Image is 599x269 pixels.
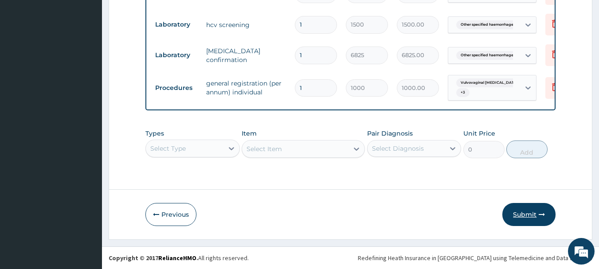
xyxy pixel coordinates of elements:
[456,88,470,97] span: + 3
[151,16,202,33] td: Laboratory
[16,44,36,66] img: d_794563401_company_1708531726252_794563401
[145,130,164,137] label: Types
[372,144,424,153] div: Select Diagnosis
[502,203,556,226] button: Submit
[150,144,186,153] div: Select Type
[456,20,525,29] span: Other specified haemorrhage in...
[463,129,495,138] label: Unit Price
[102,246,599,269] footer: All rights reserved.
[109,254,198,262] strong: Copyright © 2017 .
[151,80,202,96] td: Procedures
[202,74,290,101] td: general registration (per annum) individual
[4,177,169,208] textarea: Type your message and hit 'Enter'
[158,254,196,262] a: RelianceHMO
[358,253,592,262] div: Redefining Heath Insurance in [GEOGRAPHIC_DATA] using Telemedicine and Data Science!
[51,79,122,168] span: We're online!
[367,129,413,138] label: Pair Diagnosis
[202,16,290,34] td: hcv screening
[145,4,167,26] div: Minimize live chat window
[242,129,257,138] label: Item
[506,140,548,158] button: Add
[202,42,290,69] td: [MEDICAL_DATA] confirmation
[456,51,525,60] span: Other specified haemorrhage in...
[46,50,149,61] div: Chat with us now
[151,47,202,63] td: Laboratory
[145,203,196,226] button: Previous
[456,78,522,87] span: Vulvovaginal [MEDICAL_DATA]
